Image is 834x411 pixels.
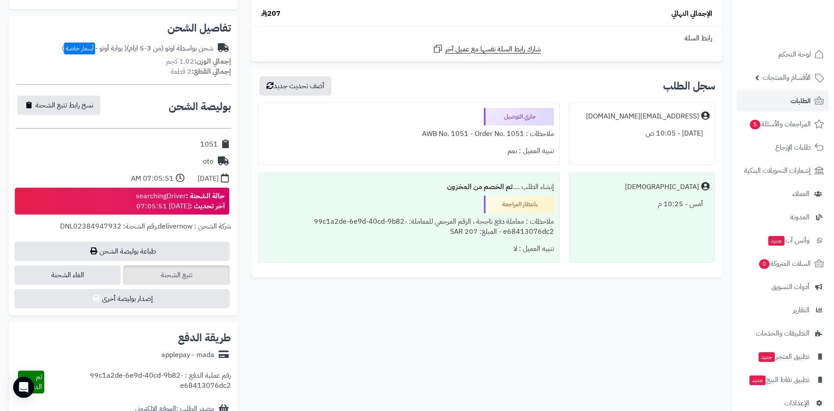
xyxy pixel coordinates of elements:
span: شركة الشحن : delivernow [158,221,231,232]
div: applepay - mada [161,350,214,360]
div: ملاحظات : معاملة دفع ناجحة ، الرقم المرجعي للمعاملة: 99c1a2de-6e9d-40cd-9b82-e68413076dc2 - المبل... [264,213,554,240]
span: التقارير [793,304,809,316]
div: 07:05:51 AM [131,174,174,184]
div: شحن بواسطة اوتو (من 3-5 ايام) [62,43,213,54]
span: الإعدادات [784,397,809,409]
span: وآتس آب [767,234,809,247]
span: المدونة [790,211,809,223]
b: تم الخصم من المخزون [447,182,513,192]
div: [EMAIL_ADDRESS][DOMAIN_NAME] [586,111,699,122]
span: السلات المتروكة [758,257,811,270]
a: أدوات التسويق [737,276,829,297]
a: التطبيقات والخدمات [737,323,829,344]
div: 1051 [200,139,218,150]
span: أسعار خاصة [64,43,95,54]
span: العملاء [792,188,809,200]
span: جديد [759,352,775,362]
div: , [16,222,231,242]
a: شارك رابط السلة نفسها مع عميل آخر [433,43,541,54]
span: الغاء الشحنة [14,265,121,285]
a: إشعارات التحويلات البنكية [737,160,829,181]
button: أضف تحديث جديد [259,76,331,96]
a: تتبع الشحنة [123,265,229,285]
span: طلبات الإرجاع [775,141,811,154]
span: الإجمالي النهائي [671,9,712,19]
div: [DEMOGRAPHIC_DATA] [625,182,699,192]
span: التطبيقات والخدمات [756,327,809,340]
button: نسخ رابط تتبع الشحنة [17,96,100,115]
a: تطبيق المتجرجديد [737,346,829,367]
span: 0 [759,259,770,269]
small: 1.02 كجم [166,56,231,67]
span: 5 [750,120,760,129]
div: [DATE] - 10:05 ص [575,125,710,142]
div: oto [203,157,213,167]
a: الطلبات [737,90,829,111]
small: 2 قطعة [170,66,231,77]
div: ملاحظات : AWB No. 1051 - Order No. 1051 [264,125,554,143]
a: طلبات الإرجاع [737,137,829,158]
span: 207 [261,9,280,19]
strong: آخر تحديث : [190,201,225,211]
span: جديد [749,375,766,385]
span: رقم الشحنة: DNL02384947932 [60,221,156,232]
a: تطبيق نقاط البيعجديد [737,369,829,390]
div: إنشاء الطلب .... [264,179,554,196]
div: [DATE] [198,174,219,184]
div: تنبيه العميل : لا [264,240,554,257]
span: الأقسام والمنتجات [763,71,811,84]
span: المراجعات والأسئلة [749,118,811,130]
span: نسخ رابط تتبع الشحنة [35,100,93,111]
div: Open Intercom Messenger [13,377,34,398]
span: جديد [768,236,784,246]
div: تنبيه العميل : نعم [264,143,554,160]
span: إشعارات التحويلات البنكية [744,164,811,177]
span: أدوات التسويق [771,281,809,293]
strong: إجمالي الوزن: [194,56,231,67]
div: رابط السلة [255,33,719,43]
span: تطبيق المتجر [758,350,809,363]
a: المراجعات والأسئلة5 [737,114,829,135]
img: logo-2.png [774,22,826,41]
a: العملاء [737,183,829,204]
div: بانتظار المراجعة [484,196,554,213]
a: طباعة بوليصة الشحن [14,242,230,261]
h3: سجل الطلب [663,81,715,91]
h2: بوليصة الشحن [169,101,231,112]
span: تم الدفع [28,372,42,392]
span: تطبيق نقاط البيع [749,374,809,386]
button: إصدار بوليصة أخرى [14,289,230,308]
a: لوحة التحكم [737,44,829,65]
div: جاري التوصيل [484,108,554,125]
span: لوحة التحكم [778,48,811,61]
a: السلات المتروكة0 [737,253,829,274]
a: التقارير [737,300,829,321]
strong: إجمالي القطع: [192,66,231,77]
a: المدونة [737,207,829,228]
strong: حالة الشحنة : [186,191,225,201]
span: الطلبات [791,95,811,107]
h2: تفاصيل الشحن [16,23,231,33]
div: searchingDriver [DATE] 07:05:51 [136,191,225,211]
span: شارك رابط السلة نفسها مع عميل آخر [445,44,541,54]
h2: طريقة الدفع [178,332,231,343]
div: أمس - 10:25 م [575,196,710,213]
span: ( بوابة أوتو - ) [62,43,127,54]
a: وآتس آبجديد [737,230,829,251]
div: رقم عملية الدفع : 99c1a2de-6e9d-40cd-9b82-e68413076dc2 [44,371,231,393]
